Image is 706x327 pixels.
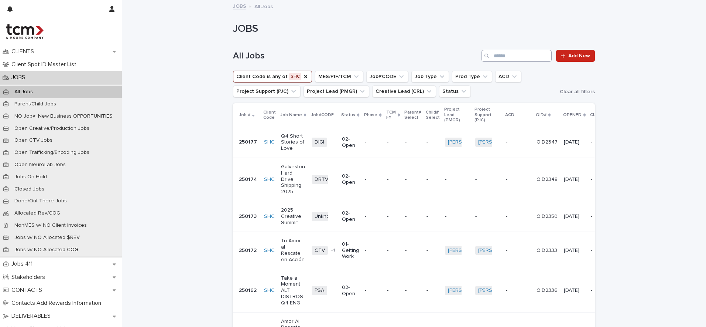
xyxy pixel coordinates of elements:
[331,248,335,253] span: + 1
[426,108,440,122] p: Child# Select
[474,105,501,124] p: Project Support (PJC)
[404,108,421,122] p: Parent# Select
[239,287,258,294] p: 250162
[8,162,72,168] p: Open NeuroLab Jobs
[439,85,471,97] button: Status
[342,284,359,297] p: 02-Open
[448,139,501,145] a: [PERSON_NAME]-TCM
[8,300,107,307] p: Contacts Add Rewards Information
[8,260,38,267] p: Jobs 411
[564,287,585,294] p: [DATE]
[506,287,531,294] p: -
[481,50,552,62] div: Search
[281,207,306,226] p: 2025 Creative Summit
[366,71,408,82] button: Job#CODE
[405,213,421,220] p: -
[264,139,275,145] a: SHC
[8,174,53,180] p: Jobs On Hold
[264,176,275,183] a: SHC
[387,213,399,220] p: -
[239,111,250,119] p: Job #
[312,246,328,255] span: CTV
[8,287,48,294] p: CONTACTS
[342,136,359,149] p: 02-Open
[387,287,399,294] p: -
[478,139,531,145] a: [PERSON_NAME]-TCM
[478,287,531,294] a: [PERSON_NAME]-TCM
[591,247,612,254] p: -
[312,175,331,184] span: DRTV
[591,287,612,294] p: -
[8,235,86,241] p: Jobs w/ NO Allocated $REV
[233,51,479,61] h1: All Jobs
[591,139,612,145] p: -
[312,286,327,295] span: PSA
[563,111,582,119] p: OPENED
[560,89,595,94] span: Clear all filters
[426,287,439,294] p: -
[426,247,439,254] p: -
[426,139,439,145] p: -
[505,111,514,119] p: ACD
[315,71,363,82] button: MES/PIF/TCM
[281,275,306,306] p: Take a Moment ALT DISTROS Q4 ENG
[386,108,396,122] p: TCM FY
[372,85,436,97] button: Creative Lead (CRL)
[537,213,558,220] p: OID2350
[506,247,531,254] p: -
[564,139,585,145] p: [DATE]
[8,198,73,204] p: Done/Out There Jobs
[387,139,399,145] p: -
[556,50,595,62] a: Add New
[239,176,258,183] p: 250174
[311,111,334,119] p: Job#CODE
[263,108,276,122] p: Client Code
[475,213,500,220] p: -
[495,71,521,82] button: ACD
[239,213,258,220] p: 250173
[8,89,39,95] p: All Jobs
[239,139,258,145] p: 250177
[8,101,62,107] p: Parent/Child Jobs
[281,238,306,263] p: Tu Amor al Rescate en Acción
[365,287,381,294] p: -
[281,164,306,195] p: Galveston Hard Drive Shipping 2025
[264,247,275,254] a: SHC
[506,176,531,183] p: -
[8,222,93,229] p: NonMES w/ NO Client Invoices
[254,2,273,10] p: All Jobs
[568,53,590,58] span: Add New
[8,313,56,320] p: DELIVERABLES
[341,111,355,119] p: Status
[8,137,58,144] p: Open CTV Jobs
[312,212,339,221] span: Unknown
[590,111,608,119] p: CLOSED
[8,61,82,68] p: Client Spot ID Master List
[264,213,275,220] a: SHC
[304,85,369,97] button: Project Lead (PMGR)
[8,186,50,192] p: Closed Jobs
[342,173,359,186] p: 02-Open
[591,213,612,220] p: -
[8,210,66,216] p: Allocated Rev/COG
[405,287,421,294] p: -
[8,48,40,55] p: CLIENTS
[8,247,84,253] p: Jobs w/ NO Allocated COG
[239,247,258,254] p: 250172
[411,71,449,82] button: Job Type
[387,247,399,254] p: -
[233,232,624,269] tr: 250172SHC Tu Amor al Rescate en AcciónCTV+101-Getting Work----[PERSON_NAME]-TCM [PERSON_NAME]-TCM...
[364,111,377,119] p: Phase
[426,176,439,183] p: -
[233,269,624,312] tr: 250162SHC Take a Moment ALT DISTROS Q4 ENGPSA02-Open----[PERSON_NAME]-TCM [PERSON_NAME]-TCM -OID2...
[365,139,381,145] p: -
[281,133,306,152] p: Q4 Short Stories of Love
[506,213,531,220] p: -
[452,71,492,82] button: Prod Type
[8,113,119,119] p: NO Job#: New Business OPPORTUNITIES
[233,85,301,97] button: Project Support (PJC)
[564,247,585,254] p: [DATE]
[6,24,44,39] img: 4hMmSqQkux38exxPVZHQ
[445,213,470,220] p: -
[478,247,531,254] a: [PERSON_NAME]-TCM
